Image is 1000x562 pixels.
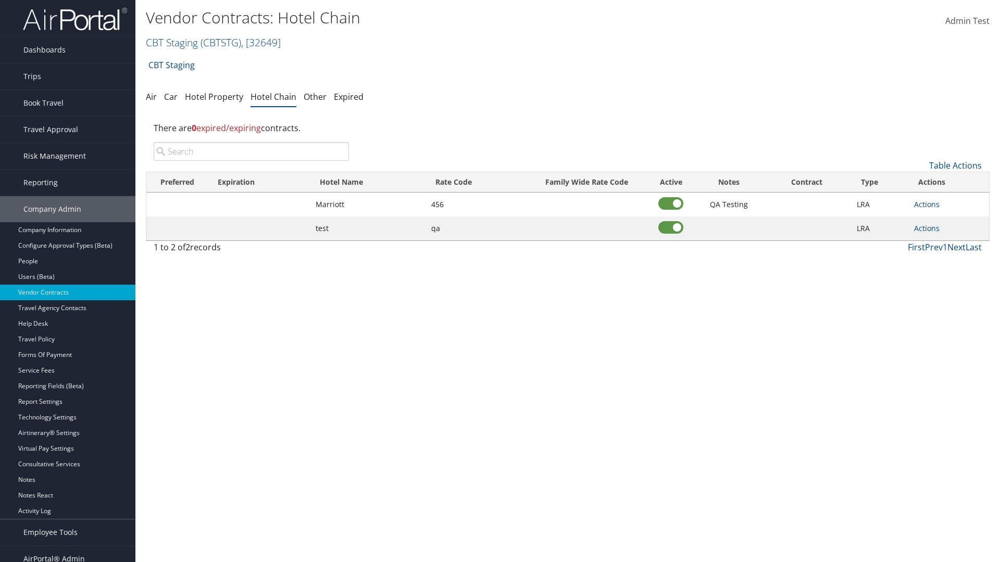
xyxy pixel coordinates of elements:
input: Search [154,142,349,161]
th: Actions [909,172,989,193]
span: Reporting [23,170,58,196]
a: Last [966,241,982,253]
td: LRA [852,216,909,240]
a: Hotel Chain [251,91,296,103]
td: 456 [426,193,527,216]
h1: Vendor Contracts: Hotel Chain [146,7,708,29]
a: Next [947,241,966,253]
td: LRA [852,193,909,216]
span: Book Travel [23,90,64,116]
a: First [908,241,925,253]
span: ( CBTSTG ) [201,35,241,49]
img: airportal-logo.png [23,7,127,31]
a: Actions [914,199,940,209]
th: Notes: activate to sort column ascending [695,172,762,193]
a: Expired [334,91,364,103]
td: Marriott [310,193,426,216]
span: 2 [185,241,190,253]
a: Hotel Property [185,91,243,103]
a: Prev [925,241,943,253]
td: qa [426,216,527,240]
th: Type: activate to sort column ascending [852,172,909,193]
span: expired/expiring [192,122,261,134]
th: Hotel Name: activate to sort column ascending [310,172,426,193]
th: Active: activate to sort column ascending [647,172,695,193]
span: , [ 32649 ] [241,35,281,49]
span: Dashboards [23,37,66,63]
a: Actions [914,223,940,233]
span: Travel Approval [23,117,78,143]
a: 1 [943,241,947,253]
div: There are contracts. [146,114,990,142]
a: Air [146,91,157,103]
a: Table Actions [929,160,982,171]
a: Admin Test [945,5,990,37]
th: Rate Code: activate to sort column ascending [426,172,527,193]
th: Family Wide Rate Code: activate to sort column ascending [527,172,646,193]
th: Preferred: activate to sort column ascending [146,172,208,193]
th: Contract: activate to sort column ascending [762,172,851,193]
a: CBT Staging [148,55,195,75]
span: Admin Test [945,15,990,27]
th: Expiration: activate to sort column ascending [208,172,310,193]
td: test [310,216,426,240]
a: CBT Staging [146,35,281,49]
a: Other [304,91,327,103]
span: Trips [23,63,41,90]
span: QA Testing [710,199,748,209]
div: 1 to 2 of records [154,241,349,259]
span: Employee Tools [23,519,78,545]
strong: 0 [192,122,196,134]
span: Risk Management [23,143,86,169]
span: Company Admin [23,196,81,222]
a: Car [164,91,178,103]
